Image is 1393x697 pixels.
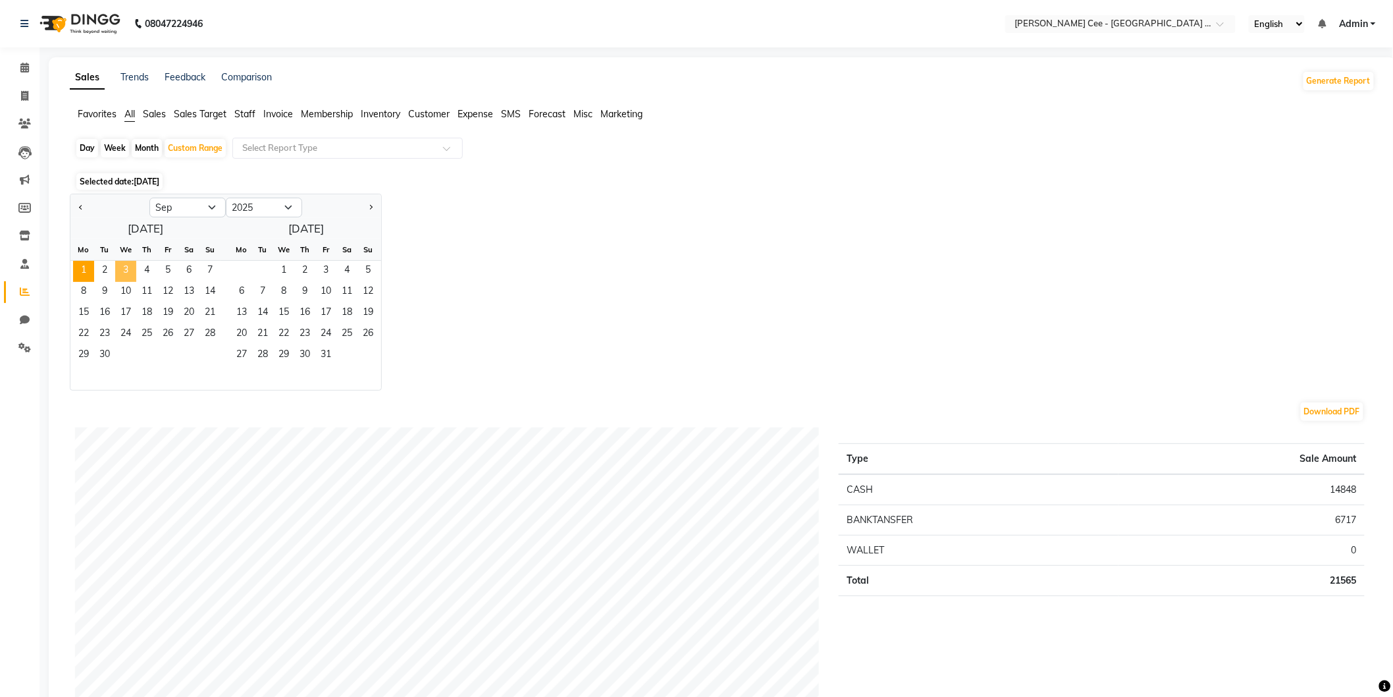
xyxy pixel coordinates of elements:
[94,282,115,303] span: 9
[136,261,157,282] div: Thursday, September 4, 2025
[136,261,157,282] span: 4
[252,282,273,303] div: Tuesday, October 7, 2025
[157,324,178,345] span: 26
[136,324,157,345] div: Thursday, September 25, 2025
[357,324,379,345] div: Sunday, October 26, 2025
[336,282,357,303] span: 11
[73,261,94,282] span: 1
[136,303,157,324] div: Thursday, September 18, 2025
[73,303,94,324] div: Monday, September 15, 2025
[294,345,315,366] span: 30
[294,303,315,324] span: 16
[231,324,252,345] div: Monday, October 20, 2025
[73,282,94,303] div: Monday, September 8, 2025
[408,108,450,120] span: Customer
[101,139,129,157] div: Week
[252,303,273,324] span: 14
[273,345,294,366] div: Wednesday, October 29, 2025
[73,324,94,345] span: 22
[252,345,273,366] span: 28
[178,282,199,303] div: Saturday, September 13, 2025
[115,261,136,282] div: Wednesday, September 3, 2025
[157,239,178,260] div: Fr
[252,324,273,345] span: 21
[199,282,221,303] span: 14
[315,303,336,324] div: Friday, October 17, 2025
[124,108,135,120] span: All
[94,345,115,366] div: Tuesday, September 30, 2025
[252,324,273,345] div: Tuesday, October 21, 2025
[178,261,199,282] span: 6
[226,198,302,217] select: Select year
[1301,403,1363,421] button: Download PDF
[231,303,252,324] div: Monday, October 13, 2025
[73,261,94,282] div: Monday, September 1, 2025
[70,66,105,90] a: Sales
[273,303,294,324] span: 15
[1339,17,1368,31] span: Admin
[252,282,273,303] span: 7
[357,239,379,260] div: Su
[315,345,336,366] span: 31
[178,303,199,324] div: Saturday, September 20, 2025
[273,282,294,303] span: 8
[357,303,379,324] div: Sunday, October 19, 2025
[301,108,353,120] span: Membership
[315,239,336,260] div: Fr
[94,324,115,345] span: 23
[136,303,157,324] span: 18
[115,261,136,282] span: 3
[600,108,643,120] span: Marketing
[263,108,293,120] span: Invoice
[336,303,357,324] div: Saturday, October 18, 2025
[294,239,315,260] div: Th
[357,261,379,282] span: 5
[178,324,199,345] span: 27
[234,108,255,120] span: Staff
[73,303,94,324] span: 15
[294,324,315,345] div: Thursday, October 23, 2025
[76,139,98,157] div: Day
[273,324,294,345] div: Wednesday, October 22, 2025
[94,261,115,282] div: Tuesday, September 2, 2025
[134,177,159,186] span: [DATE]
[357,324,379,345] span: 26
[157,303,178,324] span: 19
[839,536,1118,566] td: WALLET
[357,282,379,303] div: Sunday, October 12, 2025
[143,108,166,120] span: Sales
[529,108,565,120] span: Forecast
[315,324,336,345] span: 24
[199,261,221,282] div: Sunday, September 7, 2025
[252,303,273,324] div: Tuesday, October 14, 2025
[839,444,1118,475] th: Type
[231,239,252,260] div: Mo
[157,282,178,303] div: Friday, September 12, 2025
[294,282,315,303] div: Thursday, October 9, 2025
[199,324,221,345] div: Sunday, September 28, 2025
[199,282,221,303] div: Sunday, September 14, 2025
[94,345,115,366] span: 30
[273,239,294,260] div: We
[115,324,136,345] div: Wednesday, September 24, 2025
[94,303,115,324] div: Tuesday, September 16, 2025
[76,173,163,190] span: Selected date:
[336,261,357,282] div: Saturday, October 4, 2025
[294,303,315,324] div: Thursday, October 16, 2025
[174,108,226,120] span: Sales Target
[315,282,336,303] div: Friday, October 10, 2025
[315,261,336,282] div: Friday, October 3, 2025
[132,139,162,157] div: Month
[357,261,379,282] div: Sunday, October 5, 2025
[336,261,357,282] span: 4
[252,239,273,260] div: Tu
[149,198,226,217] select: Select month
[315,282,336,303] span: 10
[34,5,124,42] img: logo
[273,261,294,282] span: 1
[839,566,1118,596] td: Total
[157,303,178,324] div: Friday, September 19, 2025
[357,282,379,303] span: 12
[157,261,178,282] div: Friday, September 5, 2025
[115,239,136,260] div: We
